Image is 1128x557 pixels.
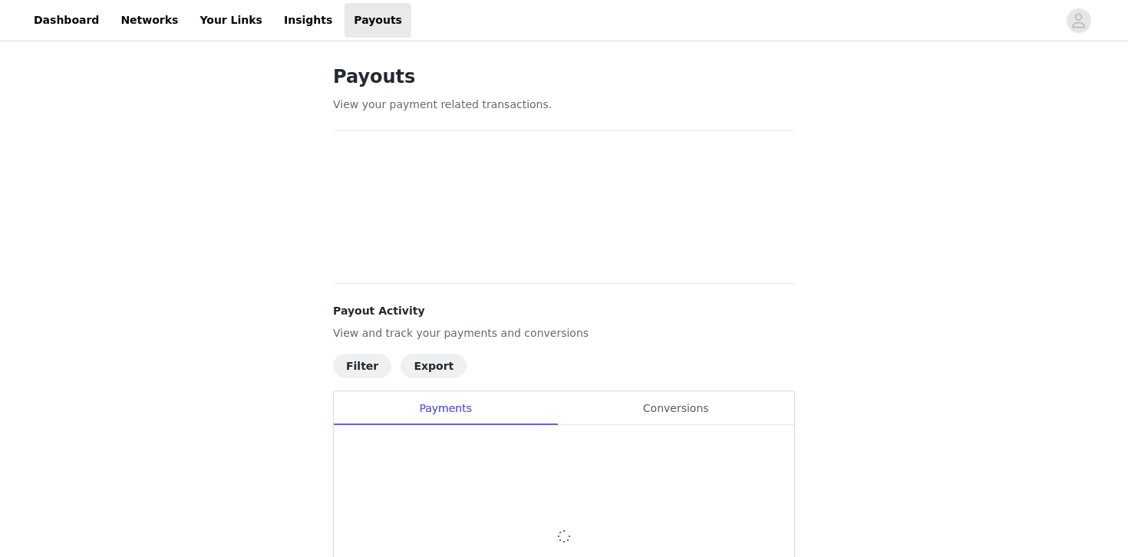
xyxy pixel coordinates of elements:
a: Dashboard [25,3,108,38]
h4: Payout Activity [333,303,795,319]
a: Insights [275,3,341,38]
a: Your Links [190,3,272,38]
p: View and track your payments and conversions [333,325,795,341]
a: Networks [111,3,187,38]
div: Payments [334,391,557,426]
div: Conversions [557,391,794,426]
div: avatar [1071,8,1086,33]
h1: Payouts [333,63,795,91]
button: Export [401,354,467,378]
p: View your payment related transactions. [333,97,795,113]
a: Payouts [345,3,411,38]
button: Filter [333,354,391,378]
